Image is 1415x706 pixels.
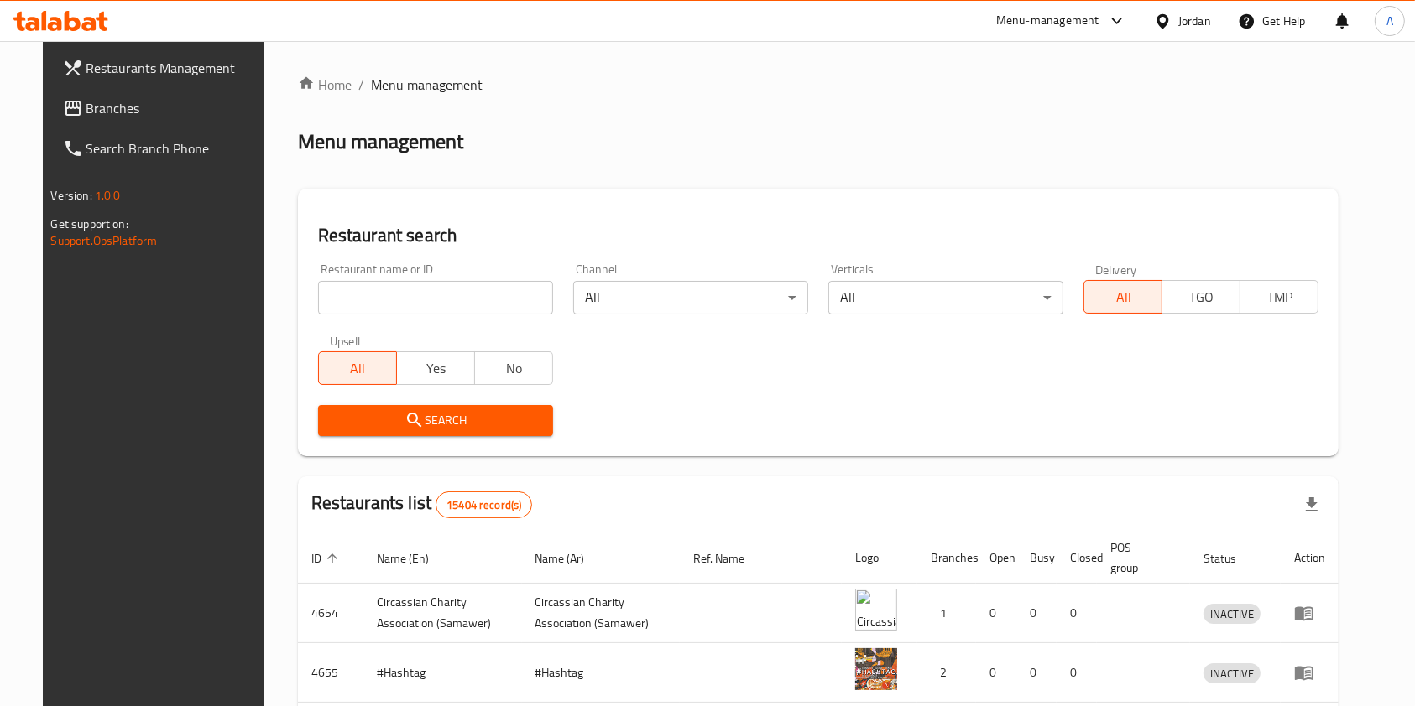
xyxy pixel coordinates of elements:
td: #Hashtag [522,643,681,703]
h2: Restaurant search [318,223,1319,248]
span: All [1091,285,1156,309]
span: Ref. Name [693,548,766,568]
span: INACTIVE [1204,605,1261,624]
span: ID [311,548,343,568]
td: 1 [917,584,976,643]
th: Busy [1016,532,1057,584]
span: INACTIVE [1204,664,1261,683]
th: Action [1281,532,1339,584]
div: All [573,281,808,314]
a: Support.OpsPlatform [51,230,158,252]
td: 0 [976,643,1016,703]
div: Menu [1294,603,1325,623]
div: Menu-management [996,11,1099,31]
button: All [1083,280,1162,314]
div: All [828,281,1063,314]
span: Search [332,410,540,431]
button: TGO [1162,280,1240,314]
th: Closed [1057,532,1097,584]
div: Export file [1292,485,1332,525]
td: #Hashtag [363,643,522,703]
input: Search for restaurant name or ID.. [318,281,553,314]
td: 0 [976,584,1016,643]
div: INACTIVE [1204,663,1261,683]
span: POS group [1110,537,1171,578]
div: Jordan [1178,12,1211,30]
span: TMP [1247,285,1312,309]
a: Branches [50,88,279,128]
span: 1.0.0 [95,184,121,206]
span: Status [1204,548,1258,568]
span: No [482,356,546,381]
h2: Restaurants list [311,491,533,518]
span: Restaurants Management [86,58,266,78]
img: ​Circassian ​Charity ​Association​ (Samawer) [855,589,897,631]
td: ​Circassian ​Charity ​Association​ (Samawer) [363,584,522,643]
td: 4654 [298,584,363,643]
button: TMP [1240,280,1318,314]
th: Branches [917,532,976,584]
a: Restaurants Management [50,48,279,88]
td: 0 [1016,584,1057,643]
span: Menu management [371,75,483,95]
span: Version: [51,184,92,206]
span: Branches [86,98,266,118]
a: Search Branch Phone [50,128,279,169]
li: / [358,75,364,95]
button: No [474,351,553,385]
span: Yes [404,356,468,381]
div: INACTIVE [1204,604,1261,624]
span: Name (En) [377,548,451,568]
button: All [318,351,397,385]
a: Home [298,75,352,95]
span: A [1386,12,1393,30]
span: All [326,356,390,381]
button: Search [318,405,553,436]
td: 0 [1057,643,1097,703]
td: 0 [1016,643,1057,703]
td: ​Circassian ​Charity ​Association​ (Samawer) [522,584,681,643]
label: Delivery [1095,263,1137,275]
button: Yes [396,351,475,385]
td: 4655 [298,643,363,703]
div: Total records count [436,491,532,518]
h2: Menu management [298,128,463,155]
div: Menu [1294,662,1325,683]
span: Search Branch Phone [86,138,266,158]
label: Upsell [330,335,361,346]
th: Open [976,532,1016,584]
td: 2 [917,643,976,703]
nav: breadcrumb [298,75,1339,95]
span: TGO [1169,285,1234,309]
th: Logo [842,532,917,584]
span: 15404 record(s) [436,497,531,513]
img: #Hashtag [855,648,897,690]
td: 0 [1057,584,1097,643]
span: Name (Ar) [535,548,607,568]
span: Get support on: [51,213,128,235]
